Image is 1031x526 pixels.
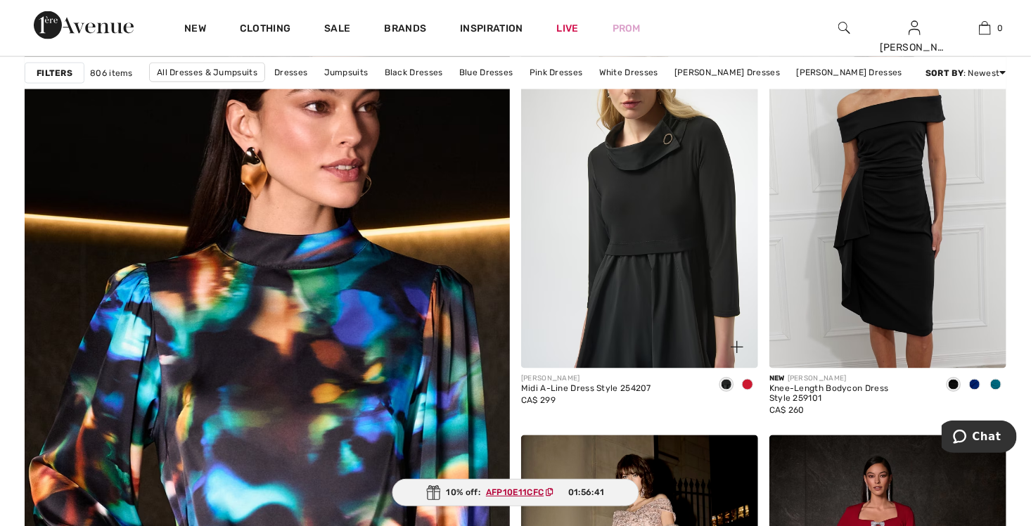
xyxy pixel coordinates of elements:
div: 10% off: [392,479,639,506]
img: My Bag [979,20,991,37]
a: Prom [613,21,641,36]
div: Knee-Length Bodycon Dress Style 259101 [769,385,932,404]
div: Midi A-Line Dress Style 254207 [521,385,651,394]
strong: Filters [37,66,72,79]
span: CA$ 260 [769,406,805,416]
iframe: Opens a widget where you can chat to one of our agents [942,421,1017,456]
span: 806 items [90,66,133,79]
img: search the website [838,20,850,37]
a: All Dresses & Jumpsuits [149,62,265,82]
span: Inspiration [460,23,523,37]
a: White Dresses [592,63,665,81]
span: 0 [998,22,1004,34]
div: Teal [985,374,1006,397]
div: [PERSON_NAME] [769,374,932,385]
a: Midi A-Line Dress Style 254207. Black [521,13,758,369]
a: Dresses [267,63,314,81]
div: Black [943,374,964,397]
span: 01:56:41 [568,486,604,499]
a: New [184,23,206,37]
div: [PERSON_NAME] [880,40,949,55]
a: Sale [324,23,350,37]
a: [PERSON_NAME] Dresses [790,63,909,81]
div: Deep cherry [737,374,758,397]
a: Black Dresses [378,63,450,81]
strong: Sort By [926,68,963,77]
span: CA$ 299 [521,396,556,406]
a: 0 [950,20,1019,37]
img: plus_v2.svg [731,341,743,354]
img: Gift.svg [427,485,441,500]
img: My Info [909,20,921,37]
a: Clothing [240,23,290,37]
ins: AFP10E11CFC [486,487,544,497]
a: Pink Dresses [523,63,590,81]
img: 1ère Avenue [34,11,134,39]
a: [PERSON_NAME] Dresses [667,63,787,81]
a: Blue Dresses [452,63,520,81]
a: Live [557,21,579,36]
img: Knee-Length Bodycon Dress Style 259101. Black [769,13,1006,369]
div: : Newest [926,66,1006,79]
div: [PERSON_NAME] [521,374,651,385]
div: Royal [964,374,985,397]
a: Sign In [909,21,921,34]
a: Jumpsuits [317,63,376,81]
div: Black [716,374,737,397]
a: Brands [385,23,427,37]
span: New [769,375,785,383]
